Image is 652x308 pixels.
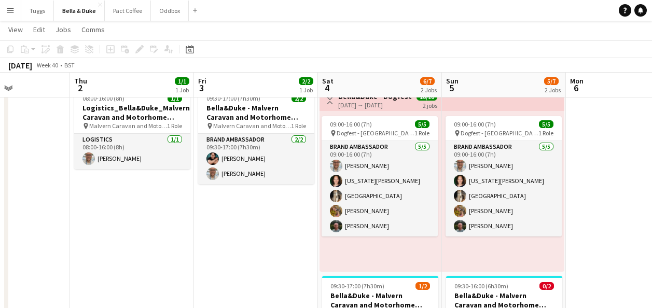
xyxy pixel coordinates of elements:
[414,129,429,137] span: 1 Role
[322,116,438,236] app-job-card: 09:00-16:00 (7h)5/5 Dogfest - [GEOGRAPHIC_DATA]1 RoleBrand Ambassador5/509:00-16:00 (7h)[PERSON_N...
[168,94,182,102] span: 1/1
[151,1,189,21] button: Oddbox
[64,61,75,69] div: BST
[54,1,105,21] button: Bella & Duke
[446,116,562,236] app-job-card: 09:00-16:00 (7h)5/5 Dogfest - [GEOGRAPHIC_DATA]1 RoleBrand Ambassador5/509:00-16:00 (7h)[PERSON_N...
[206,94,260,102] span: 09:30-17:00 (7h30m)
[198,88,314,184] app-job-card: 09:30-17:00 (7h30m)2/2Bella&Duke - Malvern Caravan and Motorhome Show Malvern Caravan and Motorho...
[175,86,189,94] div: 1 Job
[446,141,562,236] app-card-role: Brand Ambassador5/509:00-16:00 (7h)[PERSON_NAME][US_STATE][PERSON_NAME][GEOGRAPHIC_DATA][PERSON_N...
[322,76,334,86] span: Sat
[167,122,182,130] span: 1 Role
[8,25,23,34] span: View
[454,120,496,128] span: 09:00-16:00 (7h)
[82,94,124,102] span: 08:00-16:00 (8h)
[292,94,306,102] span: 2/2
[454,282,508,290] span: 09:30-16:00 (6h30m)
[291,122,306,130] span: 1 Role
[213,122,291,130] span: Malvern Caravan and Motorhome Show
[330,282,384,290] span: 09:30-17:00 (7h30m)
[338,101,415,109] div: [DATE] → [DATE]
[74,76,87,86] span: Thu
[8,60,32,71] div: [DATE]
[29,23,49,36] a: Edit
[299,77,313,85] span: 2/2
[105,1,151,21] button: Pact Coffee
[322,141,438,236] app-card-role: Brand Ambassador5/509:00-16:00 (7h)[PERSON_NAME][US_STATE][PERSON_NAME][GEOGRAPHIC_DATA][PERSON_N...
[446,76,459,86] span: Sun
[33,25,45,34] span: Edit
[544,77,559,85] span: 5/7
[51,23,75,36] a: Jobs
[415,282,430,290] span: 1/2
[420,77,435,85] span: 6/7
[539,120,553,128] span: 5/5
[445,82,459,94] span: 5
[415,120,429,128] span: 5/5
[299,86,313,94] div: 1 Job
[538,129,553,137] span: 1 Role
[461,129,538,137] span: Dogfest - [GEOGRAPHIC_DATA]
[545,86,561,94] div: 2 Jobs
[330,120,372,128] span: 09:00-16:00 (7h)
[89,122,167,130] span: Malvern Caravan and Motorhome Show
[198,103,314,122] h3: Bella&Duke - Malvern Caravan and Motorhome Show
[73,82,87,94] span: 2
[570,76,584,86] span: Mon
[21,1,54,21] button: Tuggs
[175,77,189,85] span: 1/1
[4,23,27,36] a: View
[423,101,437,109] div: 2 jobs
[197,82,206,94] span: 3
[74,88,190,169] app-job-card: 08:00-16:00 (8h)1/1Logistics_Bella&Duke_Malvern Caravan and Motorhome Show Malvern Caravan and Mo...
[56,25,71,34] span: Jobs
[34,61,60,69] span: Week 40
[337,129,414,137] span: Dogfest - [GEOGRAPHIC_DATA]
[74,103,190,122] h3: Logistics_Bella&Duke_Malvern Caravan and Motorhome Show
[321,82,334,94] span: 4
[198,76,206,86] span: Fri
[539,282,554,290] span: 0/2
[421,86,437,94] div: 2 Jobs
[568,82,584,94] span: 6
[74,134,190,169] app-card-role: Logistics1/108:00-16:00 (8h)[PERSON_NAME]
[81,25,105,34] span: Comms
[198,134,314,184] app-card-role: Brand Ambassador2/209:30-17:00 (7h30m)[PERSON_NAME][PERSON_NAME]
[77,23,109,36] a: Comms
